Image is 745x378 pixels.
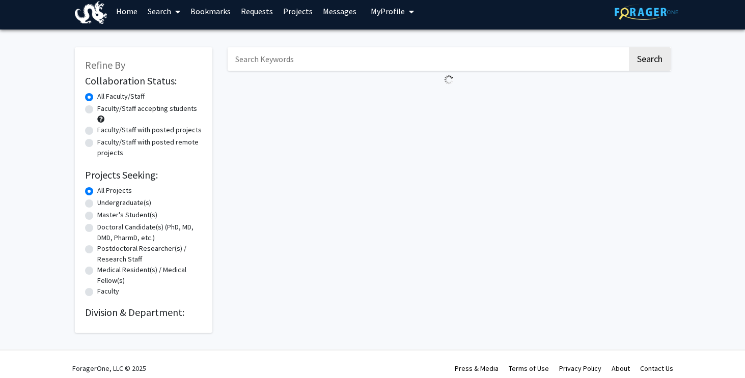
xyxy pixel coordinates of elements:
label: Faculty/Staff accepting students [97,103,197,114]
label: All Faculty/Staff [97,91,145,102]
h2: Division & Department: [85,306,202,318]
label: Faculty/Staff with posted projects [97,125,202,135]
h2: Projects Seeking: [85,169,202,181]
label: All Projects [97,185,132,196]
a: Privacy Policy [559,364,601,373]
img: Drexel University Logo [75,1,107,24]
label: Faculty [97,286,119,297]
img: Loading [440,71,458,89]
label: Faculty/Staff with posted remote projects [97,137,202,158]
label: Postdoctoral Researcher(s) / Research Staff [97,243,202,265]
label: Doctoral Candidate(s) (PhD, MD, DMD, PharmD, etc.) [97,222,202,243]
input: Search Keywords [228,47,627,71]
button: Search [629,47,671,71]
nav: Page navigation [228,89,671,112]
a: Press & Media [455,364,499,373]
label: Medical Resident(s) / Medical Fellow(s) [97,265,202,286]
label: Master's Student(s) [97,210,157,220]
img: ForagerOne Logo [615,4,678,20]
span: My Profile [371,6,405,16]
span: Refine By [85,59,125,71]
a: Terms of Use [509,364,549,373]
h2: Collaboration Status: [85,75,202,87]
a: Contact Us [640,364,673,373]
a: About [612,364,630,373]
label: Undergraduate(s) [97,197,151,208]
iframe: Chat [8,332,43,370]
